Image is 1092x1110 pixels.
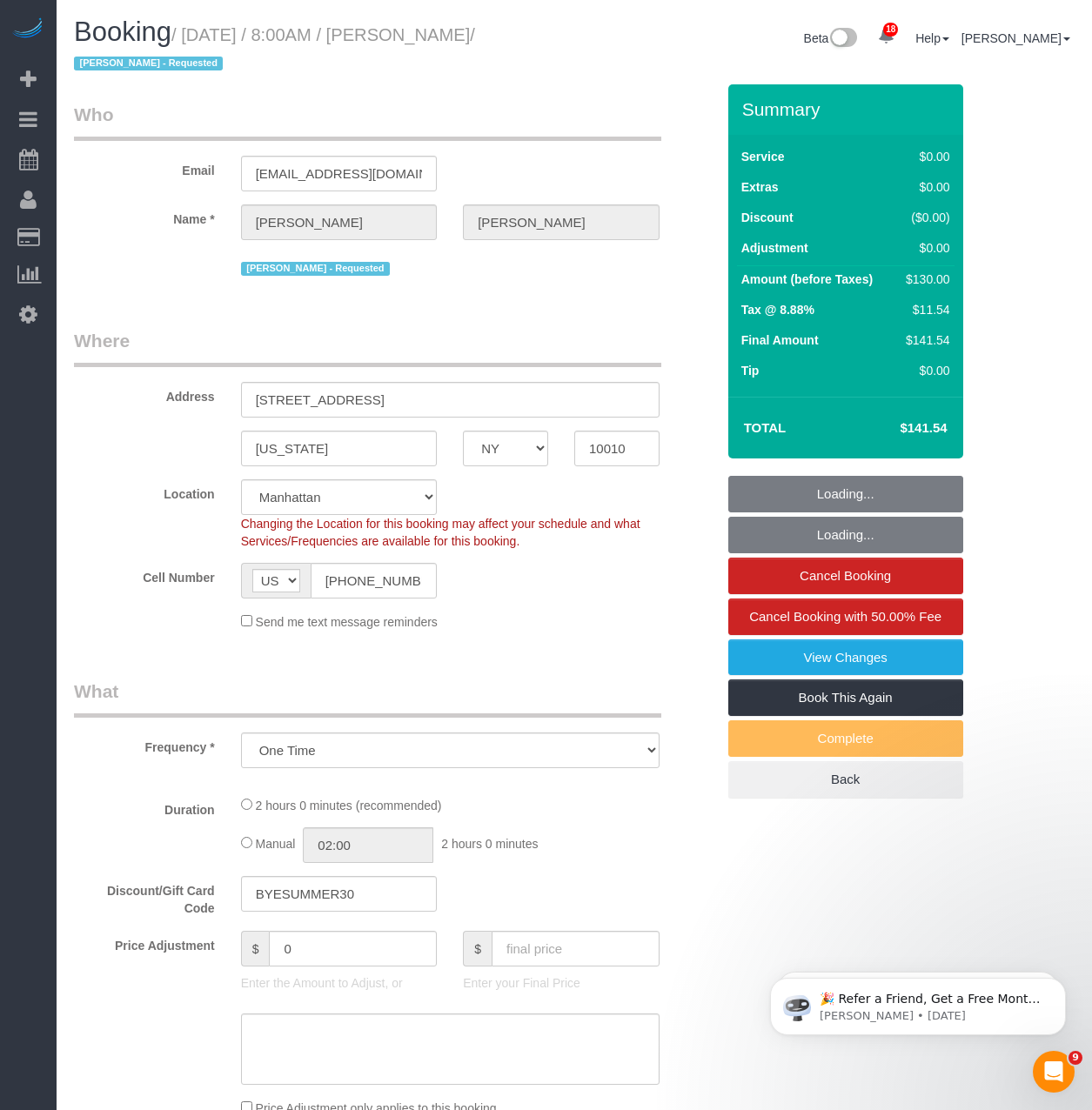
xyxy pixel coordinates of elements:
[741,148,785,165] label: Service
[899,148,949,165] div: $0.00
[804,31,858,45] a: Beta
[741,362,760,379] label: Tip
[463,931,492,966] span: $
[899,271,949,288] div: $130.00
[744,941,1092,1063] iframe: Intercom notifications message
[241,204,438,240] input: First Name
[74,25,475,74] small: / [DATE] / 8:00AM / [PERSON_NAME]
[61,931,228,954] label: Price Adjustment
[899,331,949,349] div: $141.54
[899,178,949,196] div: $0.00
[741,301,814,318] label: Tax @ 8.88%
[241,517,640,548] span: Changing the Location for this booking may affect your schedule and what Services/Frequencies are...
[742,99,955,119] h3: Summary
[463,974,660,992] p: Enter your Final Price
[61,382,228,405] label: Address
[256,615,438,629] span: Send me text message reminders
[741,239,808,257] label: Adjustment
[728,639,963,676] a: View Changes
[728,679,963,716] a: Book This Again
[61,156,228,179] label: Email
[61,479,228,503] label: Location
[74,328,661,367] legend: Where
[74,679,661,718] legend: What
[61,732,228,756] label: Frequency *
[728,761,963,798] a: Back
[241,156,438,191] input: Email
[311,563,438,598] input: Cell Number
[899,362,949,379] div: $0.00
[492,931,660,966] input: final price
[828,28,857,50] img: New interface
[241,262,390,276] span: [PERSON_NAME] - Requested
[869,17,903,56] a: 18
[741,331,819,349] label: Final Amount
[241,931,270,966] span: $
[61,204,228,228] label: Name *
[74,25,475,74] span: /
[241,431,438,466] input: City
[883,23,898,37] span: 18
[915,31,949,45] a: Help
[463,204,660,240] input: Last Name
[961,31,1070,45] a: [PERSON_NAME]
[899,209,949,226] div: ($0.00)
[574,431,660,466] input: Zip Code
[847,421,947,436] h4: $141.54
[741,178,779,196] label: Extras
[256,799,442,812] span: 2 hours 0 minutes (recommended)
[74,17,171,47] span: Booking
[1069,1051,1082,1065] span: 9
[899,239,949,257] div: $0.00
[241,974,438,992] p: Enter the Amount to Adjust, or
[74,102,661,141] legend: Who
[899,301,949,318] div: $11.54
[256,837,296,851] span: Manual
[74,57,223,70] span: [PERSON_NAME] - Requested
[728,598,963,635] a: Cancel Booking with 50.00% Fee
[728,558,963,594] a: Cancel Booking
[741,209,794,226] label: Discount
[441,837,538,851] span: 2 hours 0 minutes
[749,609,941,624] span: Cancel Booking with 50.00% Fee
[61,795,228,819] label: Duration
[744,420,787,435] strong: Total
[10,17,45,42] img: Automaid Logo
[61,876,228,917] label: Discount/Gift Card Code
[1033,1051,1075,1093] iframe: Intercom live chat
[61,563,228,586] label: Cell Number
[741,271,873,288] label: Amount (before Taxes)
